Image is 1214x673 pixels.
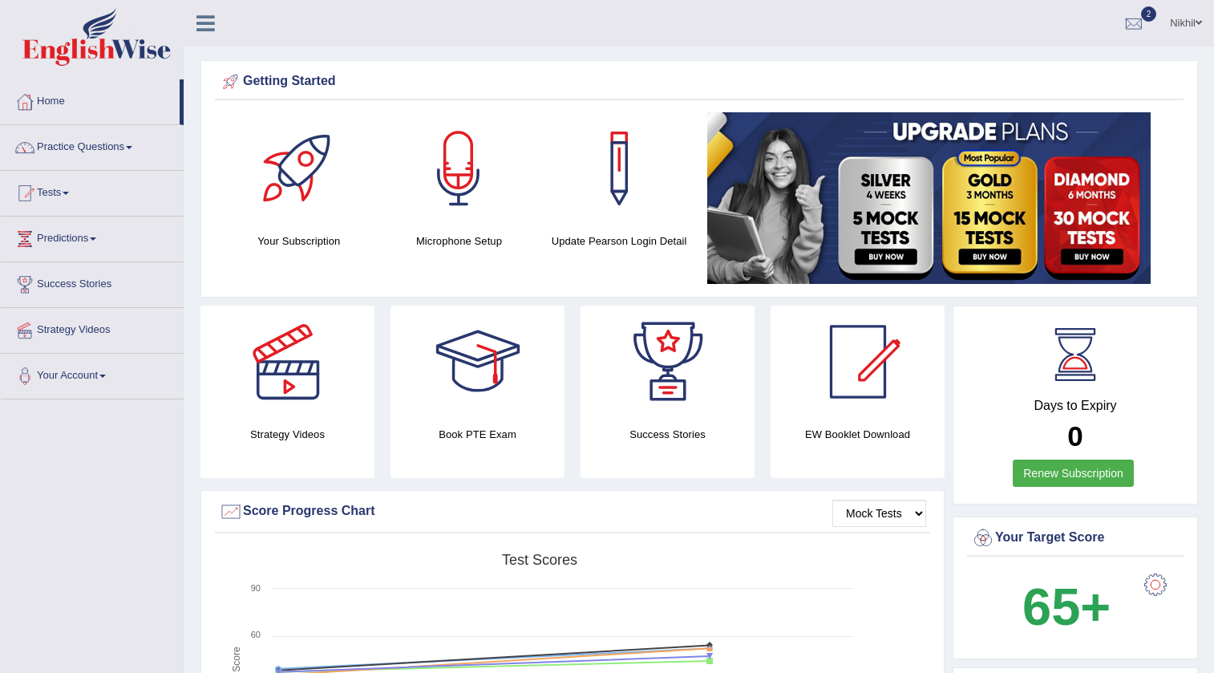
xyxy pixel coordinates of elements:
[1,262,184,302] a: Success Stories
[219,500,926,524] div: Score Progress Chart
[502,552,577,568] tspan: Test scores
[1,125,184,165] a: Practice Questions
[1013,460,1134,487] a: Renew Subscription
[1,79,180,120] a: Home
[581,426,755,443] h4: Success Stories
[1022,578,1111,636] b: 65+
[547,233,691,249] h4: Update Pearson Login Detail
[707,112,1151,284] img: small5.jpg
[251,583,261,593] text: 90
[771,426,945,443] h4: EW Booklet Download
[231,647,242,672] tspan: Score
[1,171,184,211] a: Tests
[219,70,1180,94] div: Getting Started
[1,217,184,257] a: Predictions
[251,630,261,639] text: 60
[971,526,1180,550] div: Your Target Score
[200,426,374,443] h4: Strategy Videos
[1,354,184,394] a: Your Account
[227,233,371,249] h4: Your Subscription
[1,308,184,348] a: Strategy Videos
[391,426,565,443] h4: Book PTE Exam
[1141,6,1157,22] span: 2
[387,233,532,249] h4: Microphone Setup
[1067,420,1082,452] b: 0
[971,399,1180,413] h4: Days to Expiry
